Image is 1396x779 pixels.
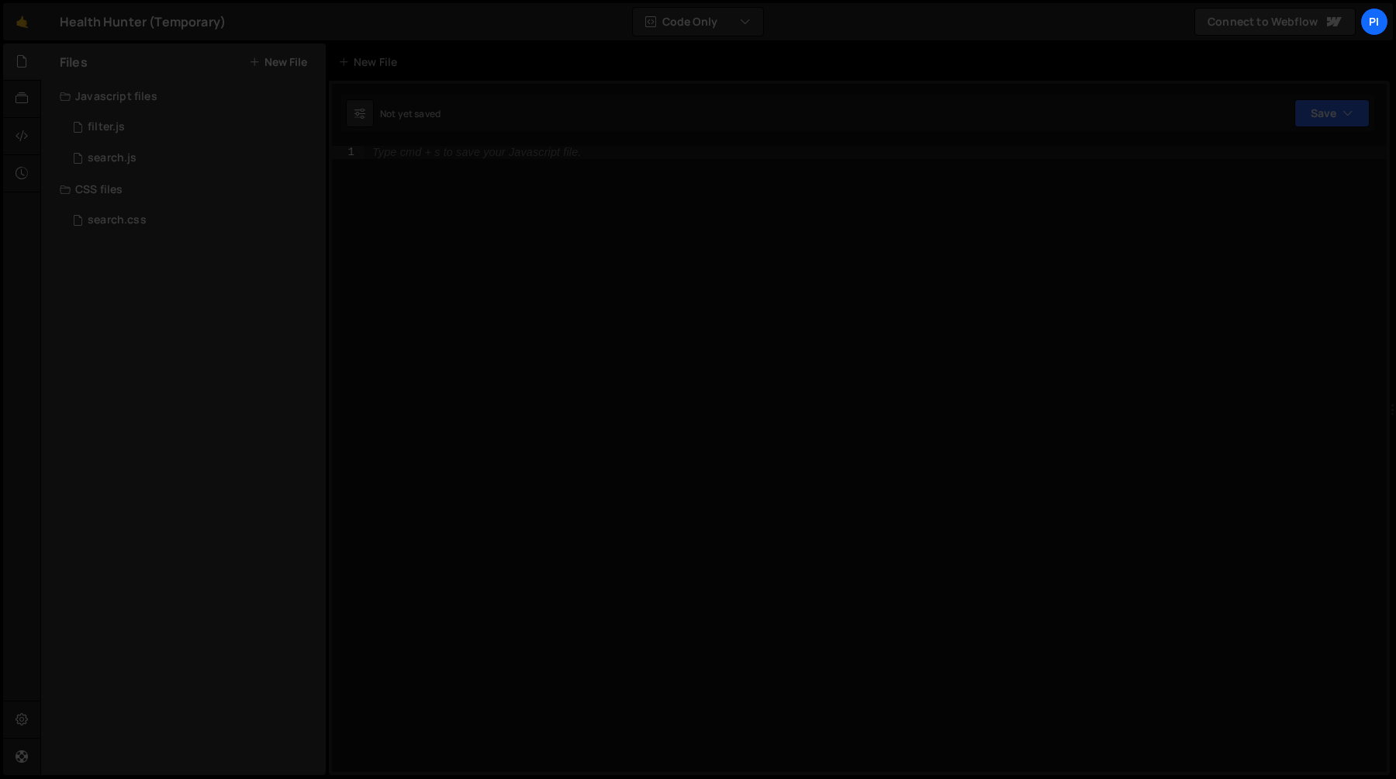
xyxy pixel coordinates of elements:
div: Health Hunter (Temporary) [60,12,226,31]
div: 16494/44708.js [60,112,326,143]
div: Not yet saved [380,107,441,120]
a: Connect to Webflow [1194,8,1356,36]
h2: Files [60,54,88,71]
div: 16494/45743.css [60,205,326,236]
div: Type cmd + s to save your Javascript file. [372,147,581,158]
a: 🤙 [3,3,41,40]
div: Javascript files [41,81,326,112]
div: 1 [332,146,365,159]
div: New File [338,54,403,70]
div: filter.js [88,120,125,134]
div: 16494/45041.js [60,143,326,174]
div: CSS files [41,174,326,205]
div: search.css [88,213,147,227]
button: New File [249,56,307,68]
a: Pi [1360,8,1388,36]
button: Code Only [633,8,763,36]
button: Save [1294,99,1370,127]
div: search.js [88,151,136,165]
